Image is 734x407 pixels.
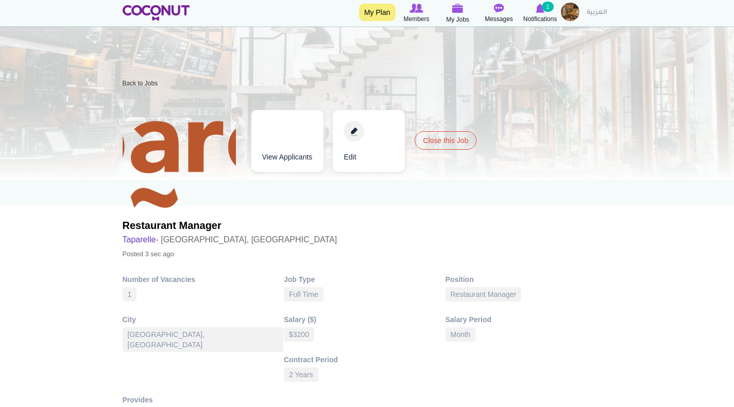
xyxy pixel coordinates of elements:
[446,287,522,302] div: Restaurant Manager
[446,274,607,285] div: Position
[284,314,446,325] div: Salary ($)
[494,4,504,13] img: Messages
[123,247,337,261] p: Posted 3 sec ago
[333,110,405,172] a: Edit
[123,233,337,247] h3: - [GEOGRAPHIC_DATA], [GEOGRAPHIC_DATA]
[415,131,476,150] a: Close this Job
[396,3,437,24] a: Browse Members Members
[123,314,284,325] div: City
[523,14,557,24] span: Notifications
[123,80,158,87] a: Back to Jobs
[284,355,446,365] div: Contract Period
[123,5,190,21] img: Home
[284,367,318,382] div: 2 Years
[485,14,513,24] span: Messages
[446,14,469,25] span: My Jobs
[123,218,337,233] h2: Restaurant Manager
[359,4,396,21] a: My Plan
[536,4,544,13] img: Notifications
[284,274,446,285] div: Job Type
[582,3,612,23] a: العربية
[284,287,323,302] div: Full Time
[437,3,479,25] a: My Jobs My Jobs
[123,235,156,244] a: Taparelle
[123,287,137,302] div: 1
[446,314,607,325] div: Salary Period
[403,14,429,24] span: Members
[446,327,476,342] div: Month
[520,3,561,24] a: Notifications Notifications 1
[542,2,553,12] small: 1
[479,3,520,24] a: Messages Messages
[452,4,464,13] img: My Jobs
[409,4,423,13] img: Browse Members
[123,395,612,405] div: Provides
[284,327,314,342] div: $3200
[123,327,284,352] div: [GEOGRAPHIC_DATA], [GEOGRAPHIC_DATA]
[251,110,323,172] a: View Applicants
[123,274,284,285] div: Number of Vacancies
